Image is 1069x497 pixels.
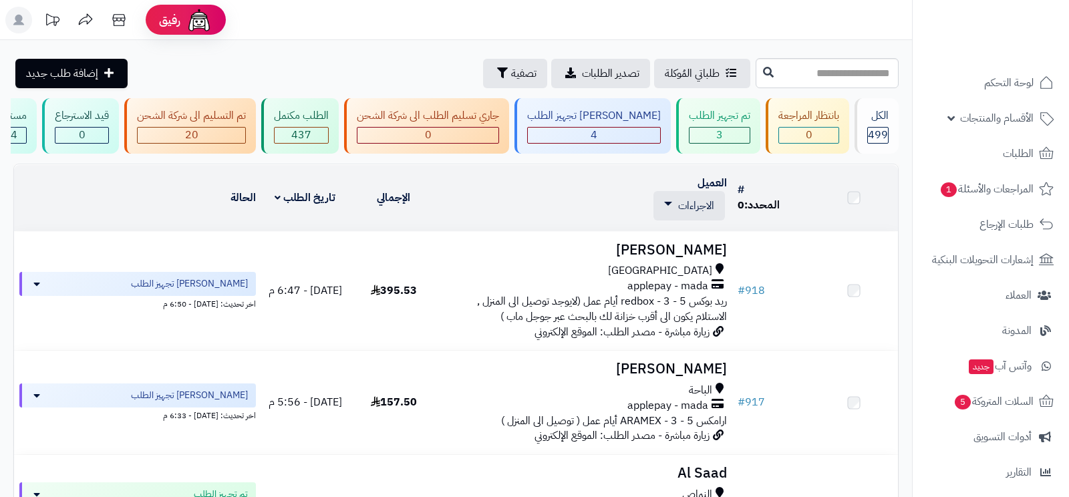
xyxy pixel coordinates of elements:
a: المدونة [921,315,1061,347]
a: # [738,182,744,198]
span: 4 [591,127,597,143]
img: logo-2.png [978,11,1056,39]
a: [PERSON_NAME] تجهيز الطلب 4 [512,98,673,154]
h3: Al Saad [443,466,727,481]
a: الاجراءات [664,198,714,214]
span: الباحة [689,383,712,398]
span: 0 [806,127,812,143]
span: [PERSON_NAME] تجهيز الطلب [131,277,248,291]
span: 0 [738,197,744,213]
span: 499 [868,127,888,143]
span: رفيق [159,12,180,28]
a: الإجمالي [377,190,410,206]
a: طلباتي المُوكلة [654,59,750,88]
span: 437 [291,127,311,143]
a: العميل [698,175,727,191]
a: طلبات الإرجاع [921,208,1061,240]
span: إشعارات التحويلات البنكية [932,251,1034,269]
div: 0 [779,128,838,143]
a: إشعارات التحويلات البنكية [921,244,1061,276]
a: تم تجهيز الطلب 3 [673,98,763,154]
a: العملاء [921,279,1061,311]
span: أدوات التسويق [973,428,1032,446]
div: تم تجهيز الطلب [689,108,750,124]
span: طلباتي المُوكلة [665,65,720,81]
span: زيارة مباشرة - مصدر الطلب: الموقع الإلكتروني [534,324,710,340]
a: إضافة طلب جديد [15,59,128,88]
span: جديد [969,359,994,374]
span: 395.53 [371,283,417,299]
span: ريد بوكس redbox - 3 - 5 أيام عمل (لايوجد توصيل الى المنزل , الاستلام يكون الى أقرب خزانة لك بالبح... [477,293,727,325]
a: قيد الاسترجاع 0 [39,98,122,154]
div: اخر تحديث: [DATE] - 6:33 م [19,407,256,422]
span: 1 [940,182,957,198]
div: جاري تسليم الطلب الى شركة الشحن [357,108,499,124]
a: جاري تسليم الطلب الى شركة الشحن 0 [341,98,512,154]
span: زيارة مباشرة - مصدر الطلب: الموقع الإلكتروني [534,428,710,444]
div: بانتظار المراجعة [778,108,839,124]
span: طلبات الإرجاع [979,215,1034,234]
span: العملاء [1006,286,1032,305]
div: 437 [275,128,328,143]
span: # [738,394,745,410]
a: أدوات التسويق [921,421,1061,453]
a: الطلبات [921,138,1061,170]
a: لوحة التحكم [921,67,1061,99]
span: # [738,283,745,299]
span: المراجعات والأسئلة [939,180,1034,198]
a: #917 [738,394,765,410]
button: تصفية [483,59,547,88]
span: 3 [716,127,723,143]
div: [PERSON_NAME] تجهيز الطلب [527,108,661,124]
span: وآتس آب [967,357,1032,375]
span: ارامكس ARAMEX - 3 - 5 أيام عمل ( توصيل الى المنزل ) [501,413,727,429]
div: 3 [690,128,750,143]
span: applepay - mada [627,279,708,294]
div: 4 [528,128,660,143]
a: تحديثات المنصة [35,7,69,37]
span: إضافة طلب جديد [26,65,98,81]
a: المراجعات والأسئلة1 [921,173,1061,205]
h3: [PERSON_NAME] [443,242,727,258]
span: [DATE] - 5:56 م [269,394,342,410]
div: 20 [138,128,245,143]
div: الطلب مكتمل [274,108,329,124]
a: تاريخ الطلب [275,190,335,206]
a: تصدير الطلبات [551,59,650,88]
div: 0 [357,128,498,143]
div: تم التسليم الى شركة الشحن [137,108,246,124]
span: 0 [79,127,86,143]
span: المدونة [1002,321,1032,340]
a: بانتظار المراجعة 0 [763,98,852,154]
div: قيد الاسترجاع [55,108,109,124]
span: 5 [954,394,971,410]
span: 20 [185,127,198,143]
a: وآتس آبجديد [921,350,1061,382]
img: ai-face.png [186,7,212,33]
span: [GEOGRAPHIC_DATA] [608,263,712,279]
span: الطلبات [1003,144,1034,163]
h3: [PERSON_NAME] [443,361,727,377]
a: التقارير [921,456,1061,488]
span: لوحة التحكم [984,73,1034,92]
span: 0 [425,127,432,143]
span: الأقسام والمنتجات [960,109,1034,128]
span: 14 [4,127,17,143]
span: الاجراءات [678,198,714,214]
a: السلات المتروكة5 [921,385,1061,418]
div: اخر تحديث: [DATE] - 6:50 م [19,296,256,310]
a: الكل499 [852,98,901,154]
a: الحالة [231,190,256,206]
a: تم التسليم الى شركة الشحن 20 [122,98,259,154]
span: [PERSON_NAME] تجهيز الطلب [131,389,248,402]
div: الكل [867,108,889,124]
div: 0 [55,128,108,143]
a: #918 [738,283,765,299]
span: السلات المتروكة [953,392,1034,411]
a: الطلب مكتمل 437 [259,98,341,154]
span: تصفية [511,65,537,81]
span: 157.50 [371,394,417,410]
span: [DATE] - 6:47 م [269,283,342,299]
span: تصدير الطلبات [582,65,639,81]
span: التقارير [1006,463,1032,482]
